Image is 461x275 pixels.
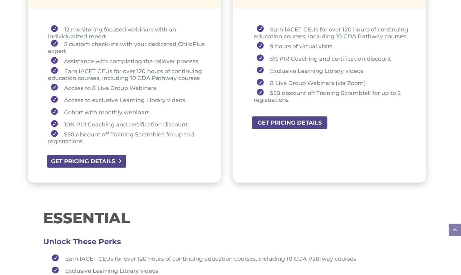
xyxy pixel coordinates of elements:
li: Earn IACET CEUs for over 120 hours of continuing education courses, including 10 CDA Pathway courses [254,25,410,40]
a: GET PRICING DETAILS [46,154,127,168]
h3: Unlock These Perks [43,241,410,244]
li: 9 hours of virtual visits [254,40,410,52]
a: GET PRICING DETAILS [251,116,328,130]
li: Cohort with monthly webinars [48,106,205,118]
h1: ESSENTIAL [43,210,410,228]
li: 10% PIR Coaching and certification discount [48,118,205,130]
li: Earn IACET CEUs for over 120 hours of continuing education courses, including 10 CDA Pathway courses [48,67,205,81]
li: Assistance with completing the rollover process [48,55,205,67]
li: $50 discount off Training Scramble!! for up to 2 registrations [254,88,410,103]
li: Access to exclusive Learning Library videos [48,93,205,106]
li: 8 Live Group Webinars (via Zoom) [254,76,410,88]
li: $50 discount off Training Scramble!! for up to 3 registrations [48,130,205,145]
li: Access to 8 Live Group Webinars [48,81,205,93]
li: 5 custom check-ins with your dedicated ChildPlus expert [48,40,205,55]
li: Exclusive Learning Library videos [254,64,410,76]
li: 12 monitoring focused webinars with an individualized report [48,25,205,40]
li: 5% PIR Coaching and certification discount [254,52,410,64]
span: Earn IACET CEUs for over 120 hours of continuing education courses, including 10 CDA Pathway courses [65,255,356,262]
